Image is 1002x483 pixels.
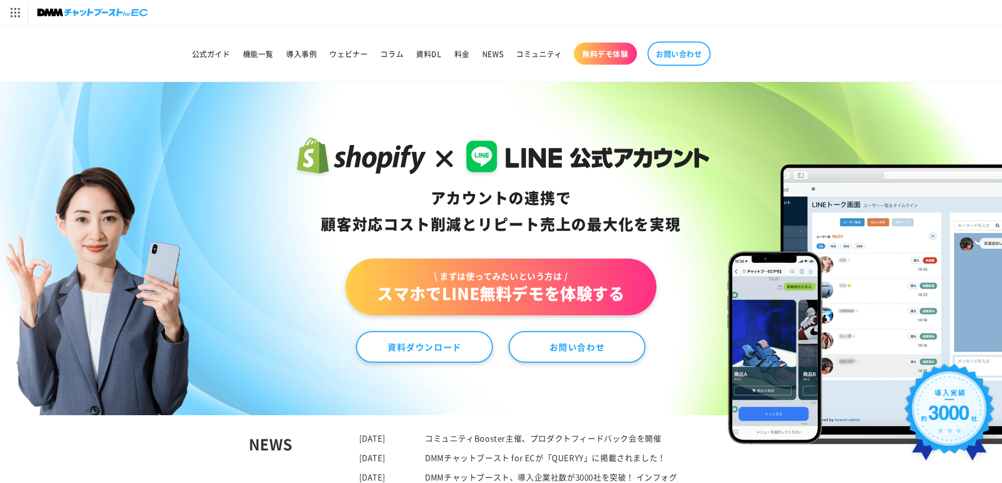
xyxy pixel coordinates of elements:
a: ウェビナー [323,43,374,65]
span: 資料DL [416,49,441,58]
a: お問い合わせ [647,42,711,66]
a: DMMチャットブースト for ECが「QUERYY」に掲載されました！ [425,452,666,463]
img: サービス [2,2,28,24]
a: コミュニティBooster主催、プロダクトフィードバック会を開催 [425,433,661,444]
span: NEWS [482,49,503,58]
time: [DATE] [359,471,386,482]
a: 導入事例 [280,43,323,65]
div: アカウントの連携で 顧客対応コスト削減と リピート売上の 最大化を実現 [292,185,710,238]
span: 料金 [454,49,470,58]
a: コミュニティ [510,43,569,65]
span: 無料デモ体験 [582,49,629,58]
time: [DATE] [359,433,386,444]
span: \ まずは使ってみたいという方は / [377,270,624,282]
a: NEWS [476,43,510,65]
span: 公式ガイド [192,49,230,58]
a: 公式ガイド [186,43,237,65]
a: 料金 [448,43,476,65]
span: コミュニティ [516,49,562,58]
span: 導入事例 [286,49,317,58]
a: 資料DL [410,43,448,65]
a: 機能一覧 [237,43,280,65]
span: コラム [380,49,403,58]
span: お問い合わせ [656,49,702,58]
img: チャットブーストforEC [37,5,148,20]
a: 無料デモ体験 [574,43,637,65]
a: 資料ダウンロード [356,331,493,363]
span: 機能一覧 [243,49,274,58]
a: \ まずは使ってみたいという方は /スマホでLINE無料デモを体験する [346,259,656,315]
a: コラム [374,43,410,65]
span: ウェビナー [329,49,368,58]
a: お問い合わせ [509,331,645,363]
img: 導入実績約3000社 [899,359,1000,473]
time: [DATE] [359,452,386,463]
